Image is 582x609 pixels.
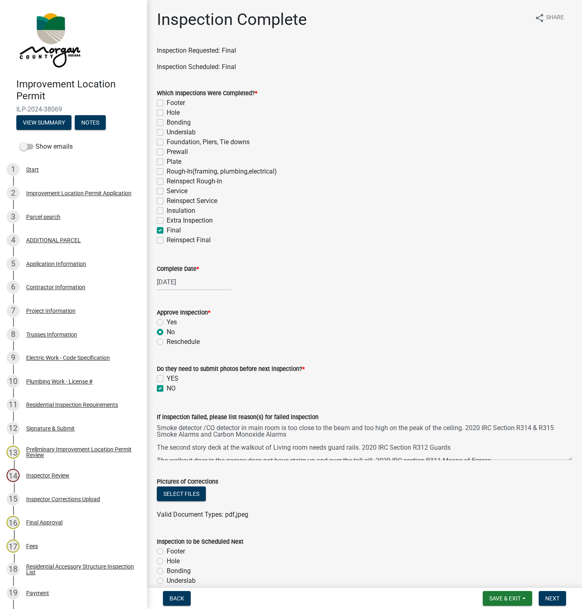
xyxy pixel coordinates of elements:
button: shareShare [528,10,571,26]
div: 8 [7,328,20,341]
div: 17 [7,540,20,553]
div: Trusses Information [26,332,77,337]
div: ADDITIONAL PARCEL [26,237,81,243]
label: Rough-In(framing, plumbing,electrical) [167,167,277,176]
label: Insulation [167,206,195,216]
label: Yes [167,317,177,327]
div: 10 [7,375,20,388]
label: Do they need to submit photos before next inspection? [157,366,305,372]
button: Select files [157,486,206,501]
label: Bonding [167,118,191,127]
wm-modal-confirm: Notes [75,120,106,126]
div: Residential Accessory Structure Inspection List [26,564,134,575]
label: Reinspect Final [167,235,211,245]
img: Morgan County, Indiana [16,9,82,70]
div: Final Approval [26,520,62,525]
label: Underslab [167,576,196,586]
div: 15 [7,493,20,506]
label: Reschedule [167,337,200,347]
label: Reinspect Rough-In [167,176,222,186]
label: Bonding [167,566,191,576]
span: Back [169,595,184,602]
div: Residential Inspection Requirements [26,402,118,408]
div: Start [26,167,39,172]
h4: Improvement Location Permit [16,78,140,102]
div: Application Information [26,261,86,267]
button: Next [539,591,566,606]
label: Footer [167,98,185,108]
div: 19 [7,587,20,600]
span: Next [545,595,560,602]
span: ILP-2024-38069 [16,105,131,113]
input: mm/dd/yyyy [157,274,232,290]
label: Underslab [167,127,196,137]
i: share [535,13,544,23]
div: Plumbing Work - License # [26,379,93,384]
div: 4 [7,234,20,247]
button: Back [163,591,191,606]
label: Final [167,225,181,235]
div: 14 [7,469,20,482]
label: Footer [167,547,185,556]
div: Contractor Information [26,284,85,290]
div: 18 [7,563,20,576]
label: Hole [167,108,180,118]
div: 5 [7,257,20,270]
div: 12 [7,422,20,435]
button: Notes [75,115,106,130]
label: If inspection failed, please list reason(s) for failed inspection [157,415,319,420]
button: Save & Exit [483,591,532,606]
label: Prewall [167,147,188,157]
div: 2 [7,187,20,200]
label: YES [167,374,178,384]
label: No [167,327,175,337]
label: Hole [167,556,180,566]
wm-modal-confirm: Summary [16,120,71,126]
label: Service [167,186,187,196]
div: 9 [7,351,20,364]
div: 3 [7,210,20,223]
div: 11 [7,398,20,411]
span: Save & Exit [489,595,521,602]
div: 6 [7,281,20,294]
div: Payment [26,590,49,596]
label: Plate [167,157,181,167]
button: View Summary [16,115,71,130]
label: Show emails [20,142,73,152]
div: Electric Work - Code Specification [26,355,110,361]
label: Complete Date [157,266,199,272]
label: Extra Inspection [167,216,213,225]
label: NO [167,384,176,393]
div: Improvement Location Permit Application [26,190,132,196]
div: Parcel search [26,214,60,220]
div: Inspector Review [26,473,69,478]
span: Share [546,13,564,23]
label: Foundation, Piers, Tie downs [167,137,250,147]
div: 13 [7,446,20,459]
label: Inspection to be Scheduled Next [157,539,243,545]
span: Valid Document Types: pdf,jpeg [157,511,248,518]
label: Reinspect Service [167,196,217,206]
label: Pictures of Corrections [157,479,218,485]
p: Inspection Scheduled: Final [157,62,572,72]
div: Signature & Submit [26,426,75,431]
label: Approve Inspection [157,310,210,316]
label: Which Inspections Were Completed? [157,91,257,96]
div: 7 [7,304,20,317]
div: 1 [7,163,20,176]
div: Project Information [26,308,76,314]
div: Inspector Corrections Upload [26,496,100,502]
div: Fees [26,543,38,549]
div: Preliminary Improvement Location Permit Review [26,446,134,458]
h1: Inspection Complete [157,10,307,29]
p: Inspection Requested: Final [157,46,572,56]
div: 16 [7,516,20,529]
